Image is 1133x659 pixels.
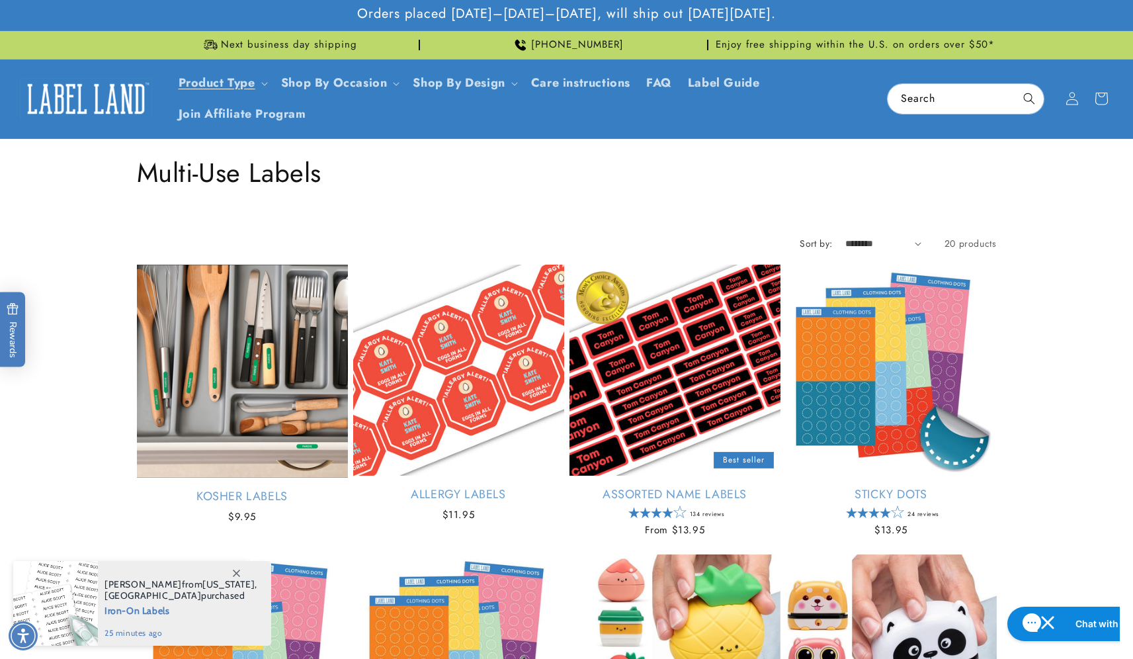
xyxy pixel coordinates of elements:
span: [PHONE_NUMBER] [531,38,624,52]
summary: Shop By Occasion [273,67,405,99]
h1: Multi-Use Labels [137,155,997,190]
a: Allergy Labels [353,487,564,502]
span: Next business day shipping [221,38,357,52]
span: [US_STATE] [202,578,255,590]
span: Shop By Occasion [281,75,388,91]
a: FAQ [638,67,680,99]
h2: Chat with us [75,15,131,28]
a: Label Land [15,73,157,124]
span: Care instructions [531,75,630,91]
img: Label Land [20,78,152,119]
label: Sort by: [800,237,832,250]
a: Sticky Dots [786,487,997,502]
span: Rewards [7,303,19,358]
a: Join Affiliate Program [171,99,314,130]
span: from , purchased [105,579,257,601]
span: [GEOGRAPHIC_DATA] [105,590,201,601]
div: Announcement [714,31,997,59]
a: Care instructions [523,67,638,99]
button: Search [1015,84,1044,113]
span: Orders placed [DATE]–[DATE]–[DATE], will ship out [DATE][DATE]. [357,5,776,22]
div: Announcement [425,31,708,59]
span: 25 minutes ago [105,627,257,639]
a: Label Guide [680,67,768,99]
summary: Product Type [171,67,273,99]
iframe: Gorgias live chat messenger [1001,602,1120,646]
span: Enjoy free shipping within the U.S. on orders over $50* [716,38,995,52]
span: Iron-On Labels [105,601,257,618]
span: [PERSON_NAME] [105,578,182,590]
button: Gorgias live chat [7,5,146,39]
span: Join Affiliate Program [179,107,306,122]
span: FAQ [646,75,672,91]
a: Shop By Design [413,74,505,91]
a: Product Type [179,74,255,91]
div: Accessibility Menu [9,621,38,650]
span: Label Guide [688,75,760,91]
span: 20 products [944,237,997,250]
div: Announcement [137,31,420,59]
a: Kosher Labels [137,489,348,504]
summary: Shop By Design [405,67,523,99]
a: Assorted Name Labels [569,487,780,502]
